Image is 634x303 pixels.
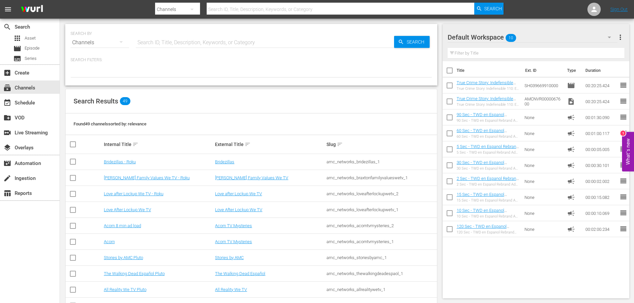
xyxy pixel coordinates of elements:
[522,173,564,189] td: None
[522,125,564,141] td: None
[215,239,252,244] a: Acorn TV Mysteries
[616,33,624,41] span: more_vert
[457,208,514,218] a: 10 Sec - TWD en Espanol Rebrand Ad Slates-10s- SLATE
[619,177,627,185] span: reorder
[457,182,520,187] div: 2 Sec - TWD en Espanol Rebrand Ad Slates-2s- SLATE
[619,97,627,105] span: reorder
[457,166,520,171] div: 30 Sec - TWD en Espanol Rebrand Ad Slates-30s- SLATE
[215,207,262,212] a: Love After Lockup We TV
[583,141,619,157] td: 00:00:05.005
[326,207,436,212] div: amc_networks_loveafterlockupwetv_1
[457,230,520,234] div: 120 Sec - TWD en Espanol Rebrand Ad Slates-120s- SLATE
[522,77,564,93] td: SH039669910000
[394,36,430,48] button: Search
[25,55,37,62] span: Series
[326,239,436,244] div: amc_networks_acorntvmysteries_1
[619,145,627,153] span: reorder
[457,134,520,139] div: 60 Sec - TWD en Espanol Rebrand Ad Slates-60s- SLATE
[457,80,516,90] a: True Crime Story: Indefensible 110: El elefante en el útero
[522,157,564,173] td: None
[567,209,575,217] span: Ad
[16,2,48,17] img: ans4CAIJ8jUAAAAAAAAAAAAAAAAAAAAAAAAgQb4GAAAAAAAAAAAAAAAAAAAAAAAAJMjXAAAAAAAAAAAAAAAAAAAAAAAAgAT5G...
[326,255,436,260] div: amc_networks_storiesbyamc_1
[326,159,436,164] div: amc_networks_bridezillas_1
[104,175,190,180] a: [PERSON_NAME] Family Values We TV - Roku
[522,205,564,221] td: None
[567,161,575,169] span: Ad
[337,141,343,147] span: sort
[104,255,143,260] a: Stories by AMC Pluto
[619,129,627,137] span: reorder
[583,173,619,189] td: 00:00:02.002
[104,223,141,228] a: Acorn 8 min ad load
[563,61,581,80] th: Type
[610,7,628,12] a: Sign Out
[457,144,519,154] a: 5 Sec - TWD en Espanol Rebrand Ad Slates-5s- SLATE
[132,141,138,147] span: sort
[567,97,575,105] span: Video
[326,175,436,180] div: amc_networks_braxtonfamilyvalueswetv_1
[474,3,504,15] button: Search
[104,140,213,148] div: Internal Title
[484,3,502,15] span: Search
[74,97,118,105] span: Search Results
[583,93,619,109] td: 00:20:25.424
[104,159,136,164] a: Bridezillas - Roku
[457,61,521,80] th: Title
[567,113,575,121] span: Ad
[567,177,575,185] span: Ad
[326,271,436,276] div: amc_networks_thewalkingdeadespaol_1
[522,109,564,125] td: None
[457,96,516,106] a: True Crime Story: Indefensible 110: El elefante en el útero
[104,207,151,212] a: Love After Lockup We TV
[619,161,627,169] span: reorder
[215,223,252,228] a: Acorn TV Mysteries
[326,191,436,196] div: amc_networks_loveafterlockupwetv_2
[245,141,251,147] span: sort
[104,287,146,292] a: All Reality We TV Pluto
[71,57,432,63] p: Search Filters:
[457,102,520,107] div: True Crime Story: Indefensible 110: El elefante en el útero
[457,192,514,202] a: 15 Sec - TWD en Espanol Rebrand Ad Slates-15s- SLATE
[215,287,247,292] a: All Reality We TV
[104,271,165,276] a: The Walking Dead Español Pluto
[3,159,11,167] span: Automation
[522,189,564,205] td: None
[567,129,575,137] span: Ad
[215,255,244,260] a: Stories by AMC
[616,29,624,45] button: more_vert
[215,271,265,276] a: The Walking Dead Español
[622,132,634,171] button: Open Feedback Widget
[13,34,21,42] span: Asset
[13,55,21,63] span: Series
[567,81,575,89] span: Episode
[3,129,11,137] span: Live Streaming
[567,145,575,153] span: Ad
[619,81,627,89] span: reorder
[4,5,12,13] span: menu
[25,45,40,52] span: Episode
[620,130,626,136] div: 1
[326,287,436,292] div: amc_networks_allrealitywetv_1
[457,214,520,219] div: 10 Sec - TWD en Espanol Rebrand Ad Slates-10s- SLATE
[74,121,146,126] span: Found 49 channels sorted by: relevance
[326,140,436,148] div: Slug
[120,97,130,105] span: 49
[215,140,324,148] div: External Title
[457,128,514,138] a: 60 Sec - TWD en Espanol Rebrand Ad Slates-60s- SLATE
[3,23,11,31] span: Search
[215,159,234,164] a: Bridezillas
[457,176,519,186] a: 2 Sec - TWD en Espanol Rebrand Ad Slates-2s- SLATE
[567,193,575,201] span: Ad
[583,221,619,237] td: 00:02:00.234
[3,69,11,77] span: Create
[619,113,627,121] span: reorder
[522,141,564,157] td: None
[581,61,621,80] th: Duration
[25,35,36,42] span: Asset
[567,225,575,233] span: Ad
[619,193,627,201] span: reorder
[583,205,619,221] td: 00:00:10.069
[104,239,115,244] a: Acorn
[215,175,288,180] a: [PERSON_NAME] Family Values We TV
